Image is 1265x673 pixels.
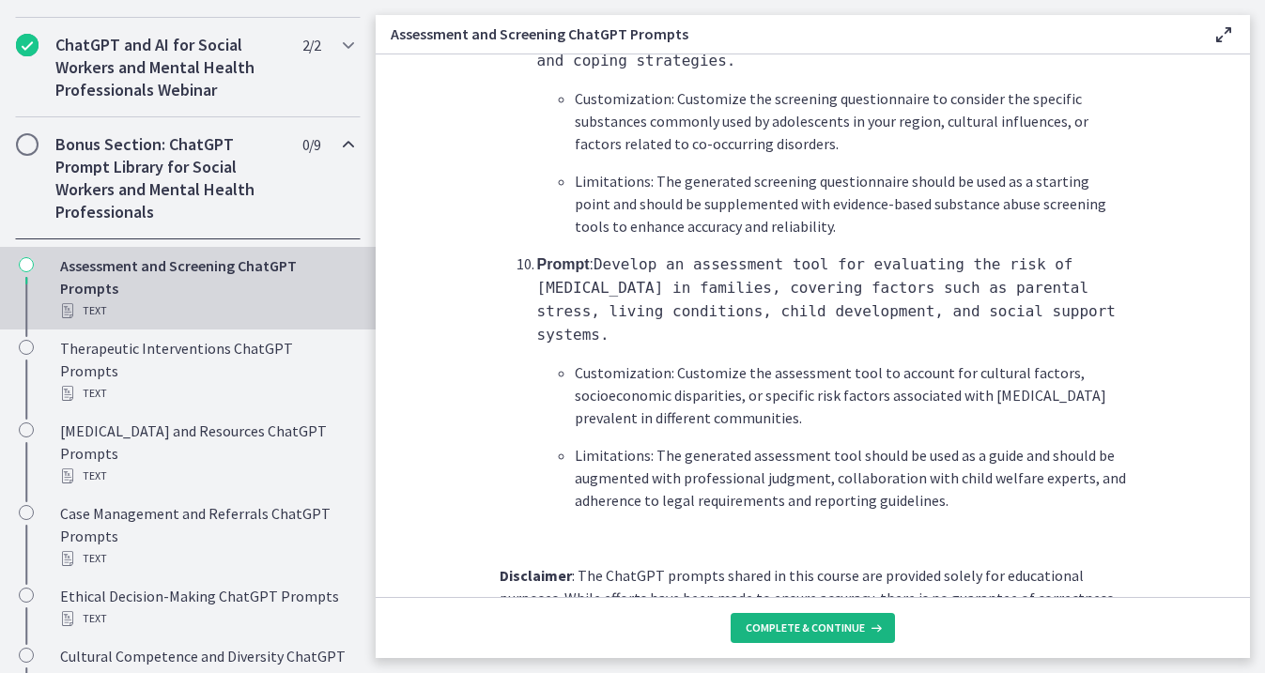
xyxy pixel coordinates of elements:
div: Text [60,299,353,322]
p: Limitations: The generated screening questionnaire should be used as a starting point and should ... [575,170,1127,237]
span: 0 / 9 [302,133,320,156]
span: Prompt [537,256,590,272]
div: Text [60,547,353,570]
h2: ChatGPT and AI for Social Workers and Mental Health Professionals Webinar [55,34,285,101]
p: Limitations: The generated assessment tool should be used as a guide and should be augmented with... [575,444,1127,512]
span: : [537,256,1117,343]
div: Therapeutic Interventions ChatGPT Prompts [60,337,353,405]
div: Text [60,607,353,630]
h3: Assessment and Screening ChatGPT Prompts [391,23,1182,45]
div: Assessment and Screening ChatGPT Prompts [60,254,353,322]
p: Customization: Customize the assessment tool to account for cultural factors, socioeconomic dispa... [575,361,1127,429]
div: [MEDICAL_DATA] and Resources ChatGPT Prompts [60,420,353,487]
strong: Disclaimer [500,566,572,585]
code: Develop an assessment tool for evaluating the risk of [MEDICAL_DATA] in families, covering factor... [537,255,1117,344]
p: Customization: Customize the screening questionnaire to consider the specific substances commonly... [575,87,1127,155]
div: Text [60,465,353,487]
div: Ethical Decision-Making ChatGPT Prompts [60,585,353,630]
span: 2 / 2 [302,34,320,56]
span: Complete & continue [746,620,865,635]
div: Case Management and Referrals ChatGPT Prompts [60,502,353,570]
h2: Bonus Section: ChatGPT Prompt Library for Social Workers and Mental Health Professionals [55,133,285,223]
i: Completed [16,34,39,56]
div: Text [60,382,353,405]
button: Complete & continue [731,613,895,643]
